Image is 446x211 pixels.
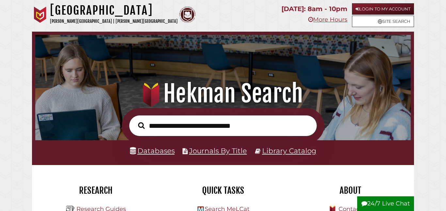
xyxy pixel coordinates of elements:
[164,185,282,196] h2: Quick Tasks
[352,3,414,15] a: Login to My Account
[50,18,178,25] p: [PERSON_NAME][GEOGRAPHIC_DATA] | [PERSON_NAME][GEOGRAPHIC_DATA]
[138,122,145,129] i: Search
[352,16,414,27] a: Site Search
[42,79,404,108] h1: Hekman Search
[179,7,196,23] img: Calvin Theological Seminary
[130,146,175,155] a: Databases
[32,7,48,23] img: Calvin University
[189,146,247,155] a: Journals By Title
[135,120,148,130] button: Search
[281,3,347,15] p: [DATE]: 8am - 10pm
[37,185,154,196] h2: Research
[308,16,347,23] a: More Hours
[50,3,178,18] h1: [GEOGRAPHIC_DATA]
[262,146,316,155] a: Library Catalog
[292,185,409,196] h2: About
